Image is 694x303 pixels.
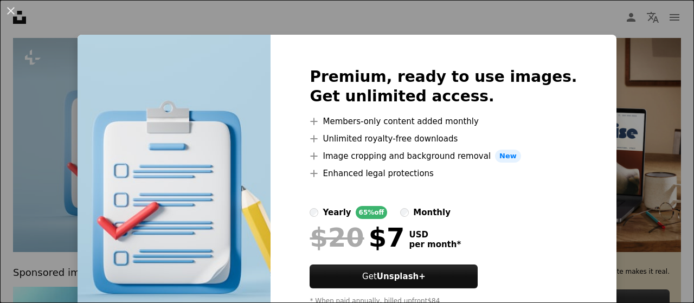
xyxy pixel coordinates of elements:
[310,223,364,252] span: $20
[323,206,351,219] div: yearly
[310,67,577,106] h2: Premium, ready to use images. Get unlimited access.
[413,206,451,219] div: monthly
[356,206,388,219] div: 65% off
[409,230,461,240] span: USD
[310,265,478,288] button: GetUnsplash+
[310,167,577,180] li: Enhanced legal protections
[400,208,409,217] input: monthly
[409,240,461,249] span: per month *
[377,272,426,281] strong: Unsplash+
[310,132,577,145] li: Unlimited royalty-free downloads
[310,115,577,128] li: Members-only content added monthly
[495,150,521,163] span: New
[310,223,404,252] div: $7
[310,150,577,163] li: Image cropping and background removal
[310,208,318,217] input: yearly65%off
